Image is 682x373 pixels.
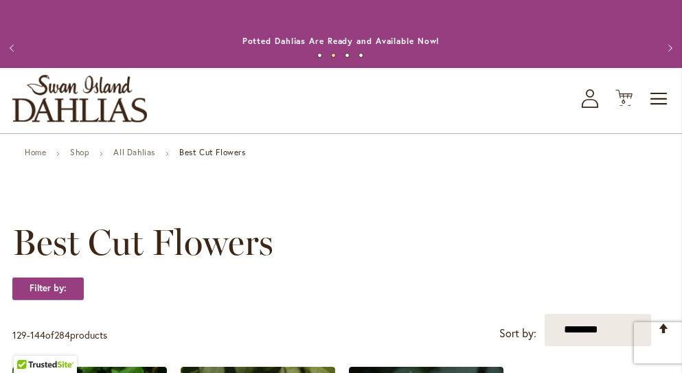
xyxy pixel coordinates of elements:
a: store logo [12,75,147,122]
button: 4 of 4 [359,53,363,58]
button: Next [655,34,682,62]
span: 284 [54,328,70,341]
p: - of products [12,324,107,346]
strong: Best Cut Flowers [179,147,246,157]
span: 6 [622,97,626,106]
a: Shop [70,147,89,157]
strong: Filter by: [12,277,84,300]
label: Sort by: [499,321,536,346]
button: 2 of 4 [331,53,336,58]
a: Home [25,147,46,157]
button: 6 [615,89,633,108]
a: All Dahlias [113,147,155,157]
span: Best Cut Flowers [12,222,273,263]
button: 1 of 4 [317,53,322,58]
a: Potted Dahlias Are Ready and Available Now! [242,36,440,46]
button: 3 of 4 [345,53,350,58]
iframe: Launch Accessibility Center [10,324,49,363]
